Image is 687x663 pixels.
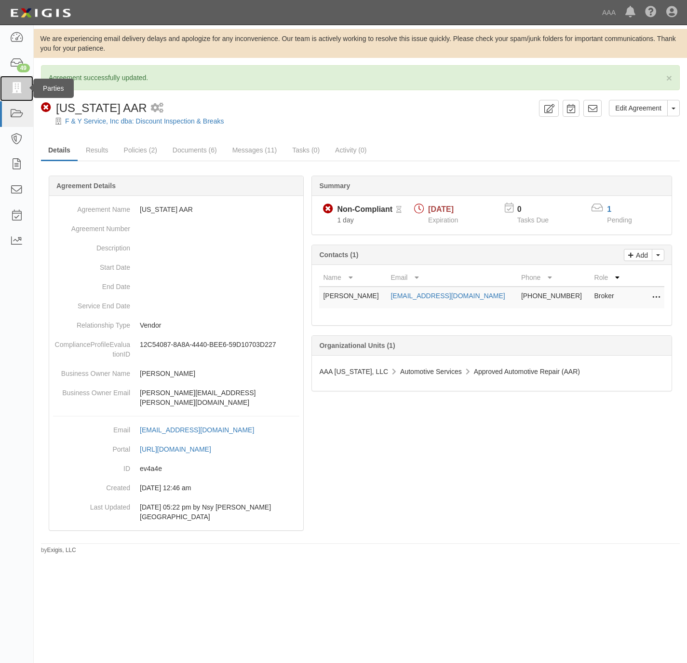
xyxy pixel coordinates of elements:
i: Non-Compliant [41,103,51,113]
span: × [666,72,672,83]
a: [EMAIL_ADDRESS][DOMAIN_NAME] [140,426,265,434]
td: [PERSON_NAME] [319,287,387,308]
b: Summary [319,182,350,190]
dt: Description [53,238,130,253]
dt: Agreement Name [53,200,130,214]
a: Add [624,249,652,261]
span: Automotive Services [400,368,462,375]
span: Since 08/19/2025 [337,216,353,224]
a: F & Y Service, Inc dba: Discount Inspection & Breaks [65,117,224,125]
th: Role [591,269,626,287]
div: 49 [17,64,30,72]
dt: Business Owner Email [53,383,130,398]
th: Phone [517,269,591,287]
dt: Created [53,478,130,493]
a: AAA [597,3,620,22]
span: [US_STATE] AAR [56,101,147,114]
th: Name [319,269,387,287]
a: 1 [607,205,611,213]
i: Non-Compliant [323,204,333,214]
a: Messages (11) [225,140,284,160]
dt: Agreement Number [53,219,130,234]
p: [PERSON_NAME] [140,369,299,378]
span: Approved Automotive Repair (AAR) [474,368,580,375]
div: Non-Compliant [337,204,392,215]
i: Help Center - Complianz [645,7,657,18]
dt: Start Date [53,258,130,272]
div: [EMAIL_ADDRESS][DOMAIN_NAME] [140,425,254,435]
small: by [41,546,76,554]
i: Pending Review [396,207,402,213]
img: logo-5460c22ac91f19d4615b14bd174203de0afe785f0fc80cf4dbbc73dc1793850b.png [7,4,74,22]
div: Texas AAR [41,100,147,116]
span: Expiration [428,216,458,224]
a: [EMAIL_ADDRESS][DOMAIN_NAME] [391,292,505,300]
dt: Service End Date [53,296,130,311]
a: Edit Agreement [609,100,668,116]
span: [DATE] [428,205,454,213]
i: 1 scheduled workflow [151,103,163,113]
p: 12C54087-8A8A-4440-BEE6-59D10703D227 [140,340,299,349]
dd: Vendor [53,316,299,335]
dt: Last Updated [53,497,130,512]
span: Pending [607,216,632,224]
span: Tasks Due [517,216,549,224]
b: Agreement Details [56,182,116,190]
a: Exigis, LLC [47,547,76,553]
td: [PHONE_NUMBER] [517,287,591,308]
dt: Email [53,420,130,435]
dt: Portal [53,440,130,454]
a: Tasks (0) [285,140,327,160]
b: Contacts (1) [319,251,358,259]
dd: ev4a4e [53,459,299,478]
dt: Business Owner Name [53,364,130,378]
div: We are experiencing email delivery delays and apologize for any inconvenience. Our team is active... [34,34,687,53]
th: Email [387,269,517,287]
p: Add [633,249,648,261]
a: Activity (0) [328,140,374,160]
a: Policies (2) [117,140,164,160]
dt: ID [53,459,130,473]
a: [URL][DOMAIN_NAME] [140,445,222,453]
dd: [DATE] 05:22 pm by Nsy [PERSON_NAME][GEOGRAPHIC_DATA] [53,497,299,526]
span: AAA [US_STATE], LLC [319,368,388,375]
dd: [DATE] 12:46 am [53,478,299,497]
p: 0 [517,204,561,215]
dt: End Date [53,277,130,291]
dd: [US_STATE] AAR [53,200,299,219]
b: Organizational Units (1) [319,342,395,349]
dt: ComplianceProfileEvaluationID [53,335,130,359]
div: Parties [33,79,74,98]
button: Close [666,73,672,83]
p: Agreement successfully updated. [49,73,672,83]
dt: Relationship Type [53,316,130,330]
p: [PERSON_NAME][EMAIL_ADDRESS][PERSON_NAME][DOMAIN_NAME] [140,388,299,407]
a: Documents (6) [165,140,224,160]
a: Results [79,140,116,160]
a: Details [41,140,78,161]
td: Broker [591,287,626,308]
